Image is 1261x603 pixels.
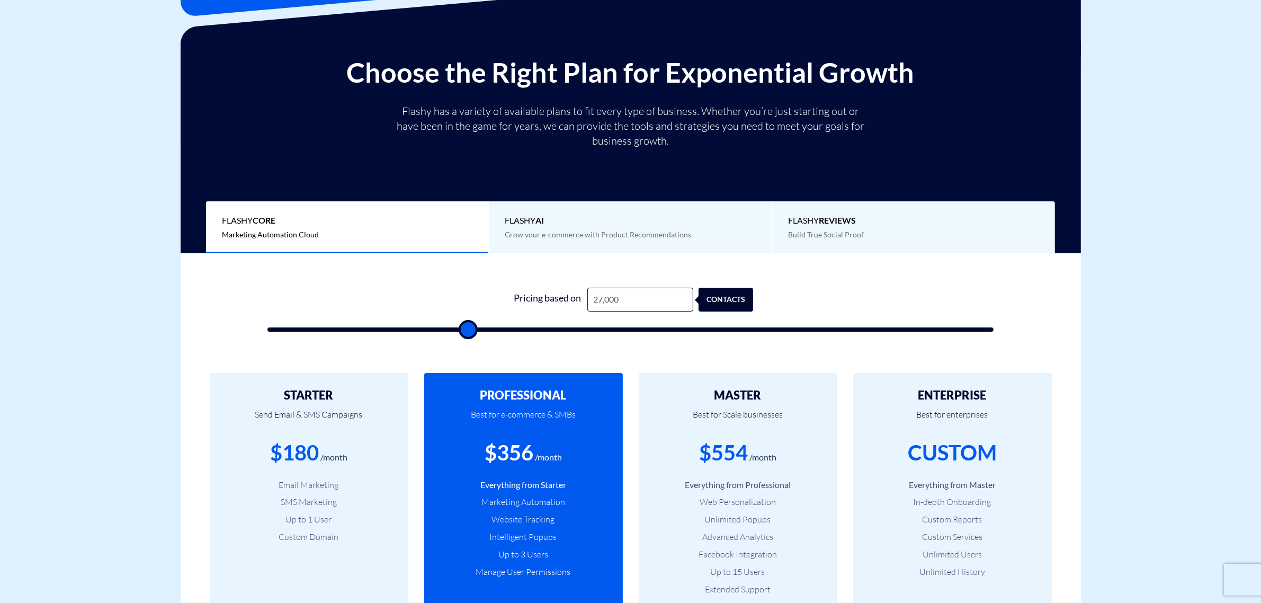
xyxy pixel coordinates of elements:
[655,479,821,491] li: Everything from Professional
[869,513,1036,526] li: Custom Reports
[655,531,821,543] li: Advanced Analytics
[869,531,1036,543] li: Custom Services
[440,496,607,508] li: Marketing Automation
[226,496,392,508] li: SMS Marketing
[869,389,1036,402] h2: ENTERPRISE
[226,513,392,526] li: Up to 1 User
[392,104,869,148] p: Flashy has a variety of available plans to fit every type of business. Whether you’re just starti...
[226,479,392,491] li: Email Marketing
[655,496,821,508] li: Web Personalization
[869,548,1036,561] li: Unlimited Users
[505,215,756,227] span: Flashy
[655,566,821,578] li: Up to 15 Users
[655,513,821,526] li: Unlimited Popups
[788,230,864,239] span: Build True Social Proof
[869,402,1036,438] p: Best for enterprises
[440,513,607,526] li: Website Tracking
[788,215,1039,227] span: Flashy
[655,402,821,438] p: Best for Scale businesses
[440,531,607,543] li: Intelligent Popups
[270,438,319,468] div: $180
[440,566,607,578] li: Manage User Permissions
[699,438,748,468] div: $554
[222,215,472,227] span: Flashy
[749,451,776,464] div: /month
[908,438,997,468] div: CUSTOM
[869,479,1036,491] li: Everything from Master
[704,288,758,312] div: contacts
[655,389,821,402] h2: MASTER
[440,389,607,402] h2: PROFESSIONAL
[222,230,319,239] span: Marketing Automation Cloud
[440,402,607,438] p: Best for e-commerce & SMBs
[440,548,607,561] li: Up to 3 Users
[226,389,392,402] h2: STARTER
[655,548,821,561] li: Facebook Integration
[655,583,821,596] li: Extended Support
[485,438,533,468] div: $356
[226,531,392,543] li: Custom Domain
[536,215,544,225] b: AI
[440,479,607,491] li: Everything from Starter
[869,496,1036,508] li: In-depth Onboarding
[508,288,587,312] div: Pricing based on
[505,230,692,239] span: Grow your e-commerce with Product Recommendations
[535,451,562,464] div: /month
[320,451,347,464] div: /month
[869,566,1036,578] li: Unlimited History
[226,402,392,438] p: Send Email & SMS Campaigns
[253,215,275,225] b: Core
[819,215,856,225] b: REVIEWS
[189,57,1073,87] h2: Choose the Right Plan for Exponential Growth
